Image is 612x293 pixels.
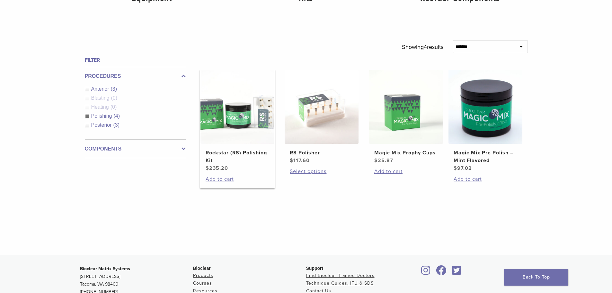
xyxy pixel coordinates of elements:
span: $ [454,165,457,171]
h2: Rockstar (RS) Polishing Kit [206,149,269,164]
h2: Magic Mix Pre Polish – Mint Flavored [454,149,517,164]
bdi: 235.20 [206,165,228,171]
a: Magic Mix Prophy CupsMagic Mix Prophy Cups $25.87 [369,70,444,164]
span: $ [374,157,378,164]
img: Magic Mix Prophy Cups [369,70,443,144]
a: Add to cart: “Magic Mix Prophy Cups” [374,168,438,175]
img: Rockstar (RS) Polishing Kit [200,70,274,144]
span: Anterior [91,86,111,92]
a: Courses [193,280,212,286]
span: Bioclear [193,266,211,271]
a: RS PolisherRS Polisher $117.60 [284,70,359,164]
span: (0) [111,104,117,110]
a: Find Bioclear Trained Doctors [306,273,375,278]
a: Bioclear [450,269,464,276]
span: Support [306,266,324,271]
a: Bioclear [434,269,449,276]
a: Add to cart: “Magic Mix Pre Polish - Mint Flavored” [454,175,517,183]
a: Add to cart: “Rockstar (RS) Polishing Kit” [206,175,269,183]
span: 4 [424,43,427,50]
bdi: 97.02 [454,165,472,171]
a: Products [193,273,213,278]
span: $ [290,157,293,164]
span: (0) [111,95,117,101]
a: Bioclear [419,269,433,276]
a: Select options for “RS Polisher” [290,168,353,175]
a: Magic Mix Pre Polish - Mint FlavoredMagic Mix Pre Polish – Mint Flavored $97.02 [448,70,523,172]
h2: Magic Mix Prophy Cups [374,149,438,157]
span: Blasting [91,95,111,101]
strong: Bioclear Matrix Systems [80,266,130,271]
span: (4) [113,113,120,119]
h4: Filter [85,56,186,64]
span: $ [206,165,209,171]
img: Magic Mix Pre Polish - Mint Flavored [448,70,522,144]
bdi: 25.87 [374,157,393,164]
a: Back To Top [504,269,568,286]
span: Posterior [91,122,113,128]
label: Components [85,145,186,153]
span: Polishing [91,113,114,119]
img: RS Polisher [285,70,359,144]
a: Technique Guides, IFU & SDS [306,280,374,286]
p: Showing results [402,40,443,54]
bdi: 117.60 [290,157,310,164]
span: Heating [91,104,111,110]
a: Rockstar (RS) Polishing KitRockstar (RS) Polishing Kit $235.20 [200,70,275,172]
h2: RS Polisher [290,149,353,157]
span: (3) [111,86,117,92]
label: Procedures [85,72,186,80]
span: (3) [113,122,120,128]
